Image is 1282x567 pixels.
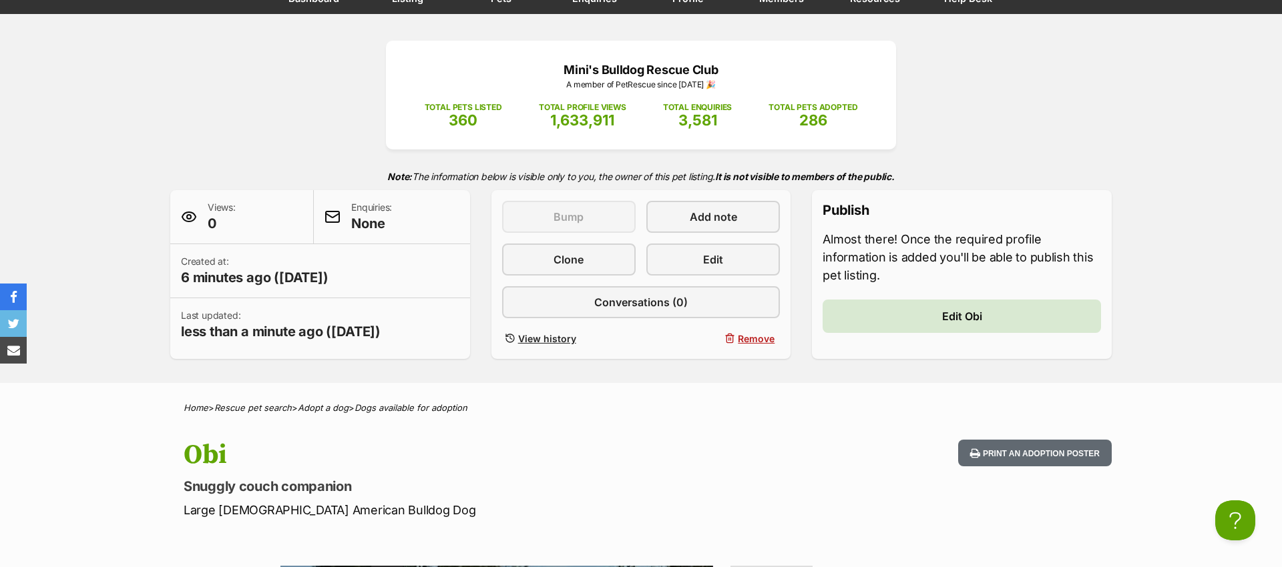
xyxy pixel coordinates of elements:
button: Bump [502,201,636,233]
span: Add note [690,209,737,225]
a: Rescue pet search [214,402,292,413]
p: TOTAL PROFILE VIEWS [539,101,626,113]
span: 6 minutes ago ([DATE]) [181,268,329,287]
a: View history [502,329,636,348]
p: Almost there! Once the required profile information is added you'll be able to publish this pet l... [823,230,1101,284]
button: Remove [646,329,780,348]
p: TOTAL PETS LISTED [425,101,502,113]
iframe: Help Scout Beacon - Open [1215,500,1255,540]
span: Clone [554,251,584,267]
p: TOTAL ENQUIRIES [663,101,732,113]
strong: It is not visible to members of the public. [715,171,895,182]
span: View history [518,332,576,346]
p: Large [DEMOGRAPHIC_DATA] American Bulldog Dog [184,501,749,519]
span: Edit [703,251,723,267]
span: Bump [554,209,584,225]
a: Home [184,402,208,413]
a: Edit [646,243,780,275]
p: Publish [823,201,1101,219]
button: Print an adoption poster [958,440,1112,467]
span: None [351,214,392,233]
span: less than a minute ago ([DATE]) [181,322,381,341]
a: Adopt a dog [298,402,349,413]
p: Snuggly couch companion [184,477,749,496]
span: 286 [799,111,827,129]
p: Enquiries: [351,201,392,233]
p: The information below is visible only to you, the owner of this pet listing. [170,163,1112,190]
span: 0 [208,214,236,233]
span: 360 [449,111,477,129]
strong: Note: [387,171,412,182]
span: Edit Obi [942,308,982,324]
span: 3,581 [678,111,717,129]
span: Conversations (0) [594,294,688,310]
a: Edit Obi [823,300,1101,333]
p: Mini's Bulldog Rescue Club [406,61,876,79]
a: Clone [502,243,636,275]
div: > > > [150,403,1132,413]
p: Created at: [181,255,329,287]
a: Dogs available for adoption [355,402,467,413]
p: TOTAL PETS ADOPTED [769,101,857,113]
p: Views: [208,201,236,233]
p: A member of PetRescue since [DATE] 🎉 [406,79,876,91]
a: Conversations (0) [502,286,781,318]
img: consumer-privacy-logo.png [1,1,12,12]
a: Add note [646,201,780,233]
h1: Obi [184,440,749,470]
span: Remove [738,332,775,346]
p: Last updated: [181,309,381,341]
span: 1,633,911 [550,111,614,129]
